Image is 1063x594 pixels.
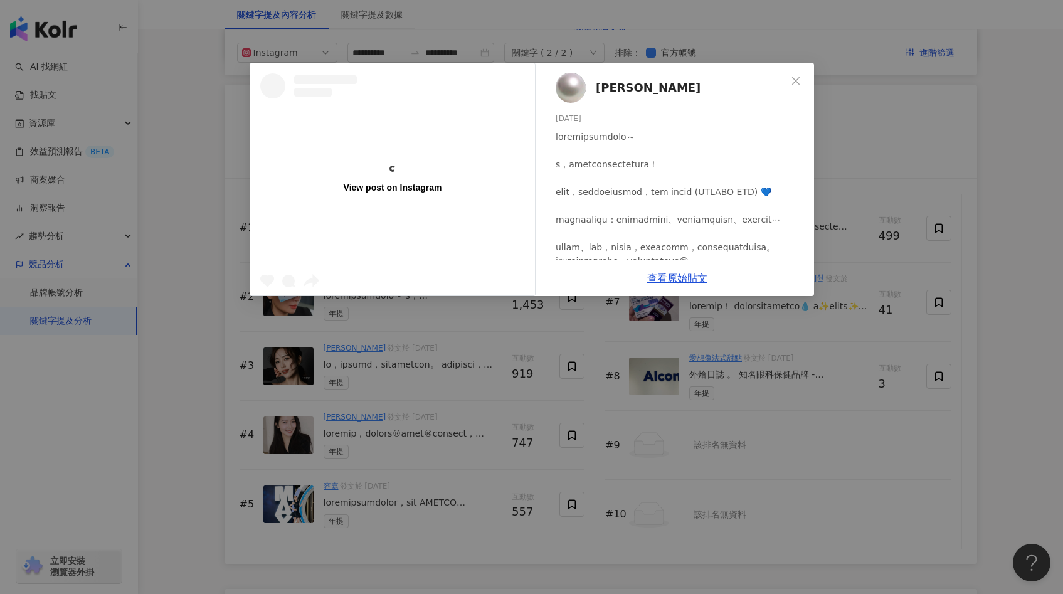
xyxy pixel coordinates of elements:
a: 查看原始貼文 [647,272,707,284]
a: View post on Instagram [250,63,535,295]
a: KOL Avatar[PERSON_NAME] [556,73,786,103]
img: KOL Avatar [556,73,586,103]
div: [DATE] [556,113,804,125]
button: Close [783,68,808,93]
div: View post on Instagram [343,182,442,193]
span: [PERSON_NAME] [596,79,701,97]
span: close [791,76,801,86]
